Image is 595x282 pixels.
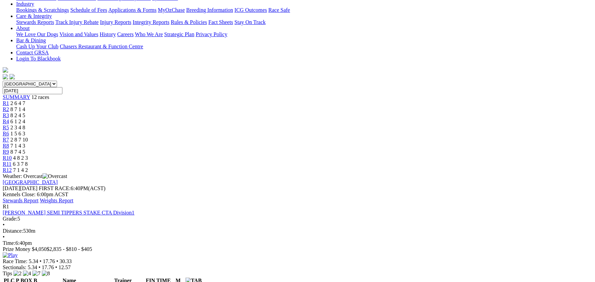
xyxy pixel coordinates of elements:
a: Who We Are [135,31,163,37]
span: 8 2 4 5 [10,112,25,118]
span: [DATE] [3,185,20,191]
a: We Love Our Dogs [16,31,58,37]
span: 8 7 1 4 [10,106,25,112]
span: 5.34 [28,264,37,270]
span: 2 8 7 10 [10,137,28,143]
span: 30.33 [60,258,72,264]
span: R1 [3,204,9,209]
span: Time: [3,240,16,246]
a: Login To Blackbook [16,56,61,61]
a: Integrity Reports [133,19,169,25]
span: 2 6 4 7 [10,100,25,106]
a: Schedule of Fees [70,7,107,13]
img: Play [3,252,18,258]
a: Industry [16,1,34,7]
a: R9 [3,149,9,155]
span: • [3,234,5,240]
img: facebook.svg [3,74,8,79]
a: Track Injury Rebate [55,19,98,25]
span: Sectionals: [3,264,26,270]
a: Injury Reports [100,19,131,25]
div: Prize Money $4,050 [3,246,592,252]
span: 7 1 4 2 [13,167,28,173]
span: 6:40PM(ACST) [39,185,106,191]
span: • [39,258,41,264]
a: Weights Report [40,198,74,203]
span: 17.76 [42,264,54,270]
span: $2,835 - $810 - $405 [47,246,92,252]
span: 6 1 2 4 [10,119,25,124]
a: MyOzChase [158,7,185,13]
span: R1 [3,100,9,106]
span: R6 [3,131,9,136]
span: • [38,264,40,270]
a: Vision and Values [59,31,98,37]
a: History [100,31,116,37]
a: Applications & Forms [108,7,157,13]
a: ICG Outcomes [234,7,267,13]
a: R8 [3,143,9,149]
img: 7 [32,271,40,277]
a: [PERSON_NAME] SEMI TIPPERS STAKE CTA Division1 [3,210,135,215]
img: 8 [42,271,50,277]
span: 12.57 [58,264,70,270]
div: 530m [3,228,592,234]
a: Bookings & Scratchings [16,7,69,13]
span: Distance: [3,228,23,234]
div: Kennels Close: 6:00pm ACST [3,191,592,198]
span: 6 3 7 8 [13,161,28,167]
a: R10 [3,155,12,161]
span: Grade: [3,216,18,222]
span: Race Time: [3,258,27,264]
a: Stay On Track [234,19,265,25]
span: • [3,222,5,228]
a: About [16,25,30,31]
span: 4 8 2 3 [13,155,28,161]
a: R4 [3,119,9,124]
span: [DATE] [3,185,37,191]
span: • [55,264,57,270]
span: 7 1 4 3 [10,143,25,149]
a: [GEOGRAPHIC_DATA] [3,179,58,185]
span: 17.76 [43,258,55,264]
a: Breeding Information [186,7,233,13]
a: R11 [3,161,11,167]
a: R2 [3,106,9,112]
img: 2 [13,271,22,277]
span: 8 7 4 5 [10,149,25,155]
img: twitter.svg [9,74,15,79]
span: 1 5 6 3 [10,131,25,136]
a: Privacy Policy [196,31,227,37]
a: Stewards Reports [16,19,54,25]
a: Cash Up Your Club [16,44,58,49]
span: R3 [3,112,9,118]
a: Careers [117,31,134,37]
span: 2 3 4 8 [10,125,25,130]
a: Care & Integrity [16,13,52,19]
img: Overcast [42,173,67,179]
a: R7 [3,137,9,143]
div: Bar & Dining [16,44,592,50]
a: R12 [3,167,12,173]
img: 4 [23,271,31,277]
div: 6:40pm [3,240,592,246]
a: Bar & Dining [16,37,46,43]
span: 12 races [31,94,49,100]
a: Fact Sheets [208,19,233,25]
a: SUMMARY [3,94,30,100]
span: • [56,258,58,264]
a: Chasers Restaurant & Function Centre [60,44,143,49]
span: FIRST RACE: [39,185,70,191]
a: R5 [3,125,9,130]
img: logo-grsa-white.png [3,67,8,73]
input: Select date [3,87,62,94]
a: Stewards Report [3,198,38,203]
